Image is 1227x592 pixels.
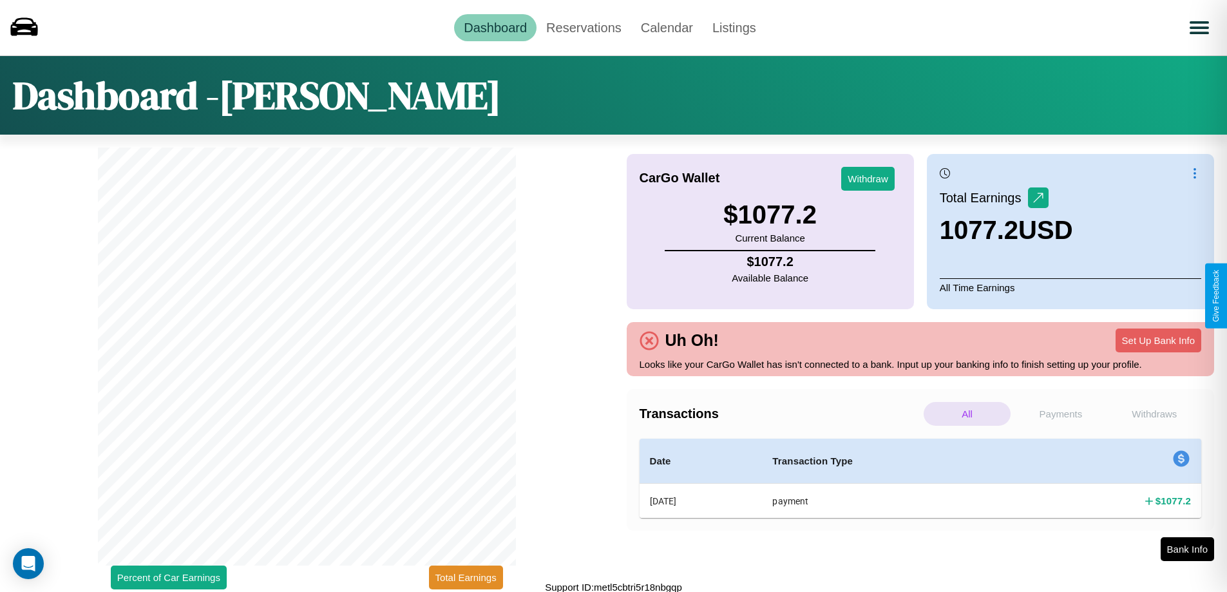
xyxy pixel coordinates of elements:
[1181,10,1217,46] button: Open menu
[429,566,503,589] button: Total Earnings
[650,454,752,469] h4: Date
[940,186,1028,209] p: Total Earnings
[723,229,817,247] p: Current Balance
[640,356,1202,373] p: Looks like your CarGo Wallet has isn't connected to a bank. Input up your banking info to finish ...
[762,484,1023,519] th: payment
[659,331,725,350] h4: Uh Oh!
[924,402,1011,426] p: All
[772,454,1013,469] h4: Transaction Type
[640,484,763,519] th: [DATE]
[1212,270,1221,322] div: Give Feedback
[940,216,1073,245] h3: 1077.2 USD
[111,566,227,589] button: Percent of Car Earnings
[732,254,808,269] h4: $ 1077.2
[13,548,44,579] div: Open Intercom Messenger
[640,439,1202,518] table: simple table
[1116,329,1201,352] button: Set Up Bank Info
[723,200,817,229] h3: $ 1077.2
[640,406,920,421] h4: Transactions
[940,278,1201,296] p: All Time Earnings
[454,14,537,41] a: Dashboard
[631,14,703,41] a: Calendar
[841,167,895,191] button: Withdraw
[537,14,631,41] a: Reservations
[732,269,808,287] p: Available Balance
[1017,402,1104,426] p: Payments
[703,14,766,41] a: Listings
[1111,402,1198,426] p: Withdraws
[1156,494,1191,508] h4: $ 1077.2
[1161,537,1214,561] button: Bank Info
[13,69,501,122] h1: Dashboard - [PERSON_NAME]
[640,171,720,186] h4: CarGo Wallet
